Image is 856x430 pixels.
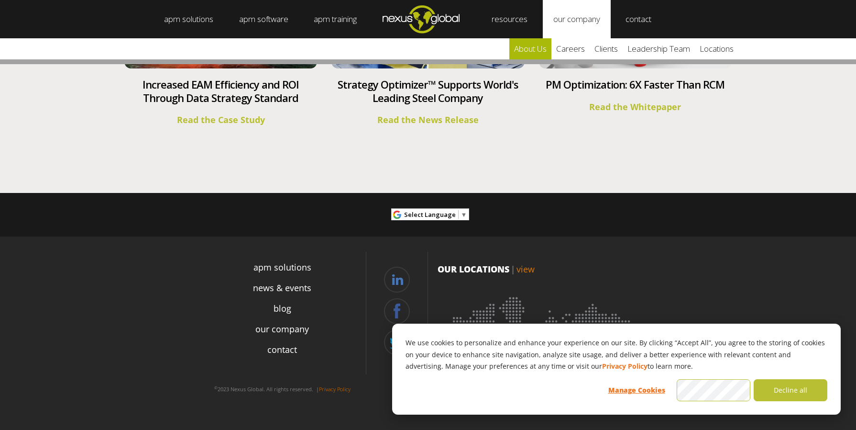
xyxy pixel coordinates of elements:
[143,77,299,105] a: Increased EAM Efficiency and ROI Through Data Strategy Standard
[253,261,311,274] a: apm solutions
[214,385,218,390] sup: ©
[406,337,827,373] p: We use cookies to personalize and enhance your experience on our site. By clicking “Accept All”, ...
[338,77,518,105] a: Strategy Optimizer™ Supports World's Leading Steel Company
[677,379,750,401] button: Accept all
[404,207,467,222] a: Select Language​
[458,210,459,219] span: ​
[509,38,551,59] a: about us
[255,323,309,336] a: our company
[319,385,351,393] a: Privacy Policy
[590,38,623,59] a: clients
[177,114,265,125] a: Read the Case Study
[589,101,681,113] a: Read the Whitepaper
[602,361,647,373] a: Privacy Policy
[438,263,648,275] p: OUR LOCATIONS
[377,114,479,125] a: Read the News Release
[253,282,311,294] a: news & events
[546,77,724,91] a: PM Optimization: 6X Faster Than RCM
[392,324,841,415] div: Cookie banner
[267,343,297,356] a: contact
[623,38,695,59] a: leadership team
[198,257,366,378] div: Navigation Menu
[404,210,456,219] span: Select Language
[551,38,590,59] a: careers
[516,263,535,275] a: view
[754,379,827,401] button: Decline all
[198,382,366,397] p: 2023 Nexus Global. All rights reserved. |
[274,302,291,315] a: blog
[438,285,648,414] img: Location map
[461,210,467,219] span: ▼
[511,263,515,275] span: |
[695,38,738,59] a: locations
[600,379,673,401] button: Manage Cookies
